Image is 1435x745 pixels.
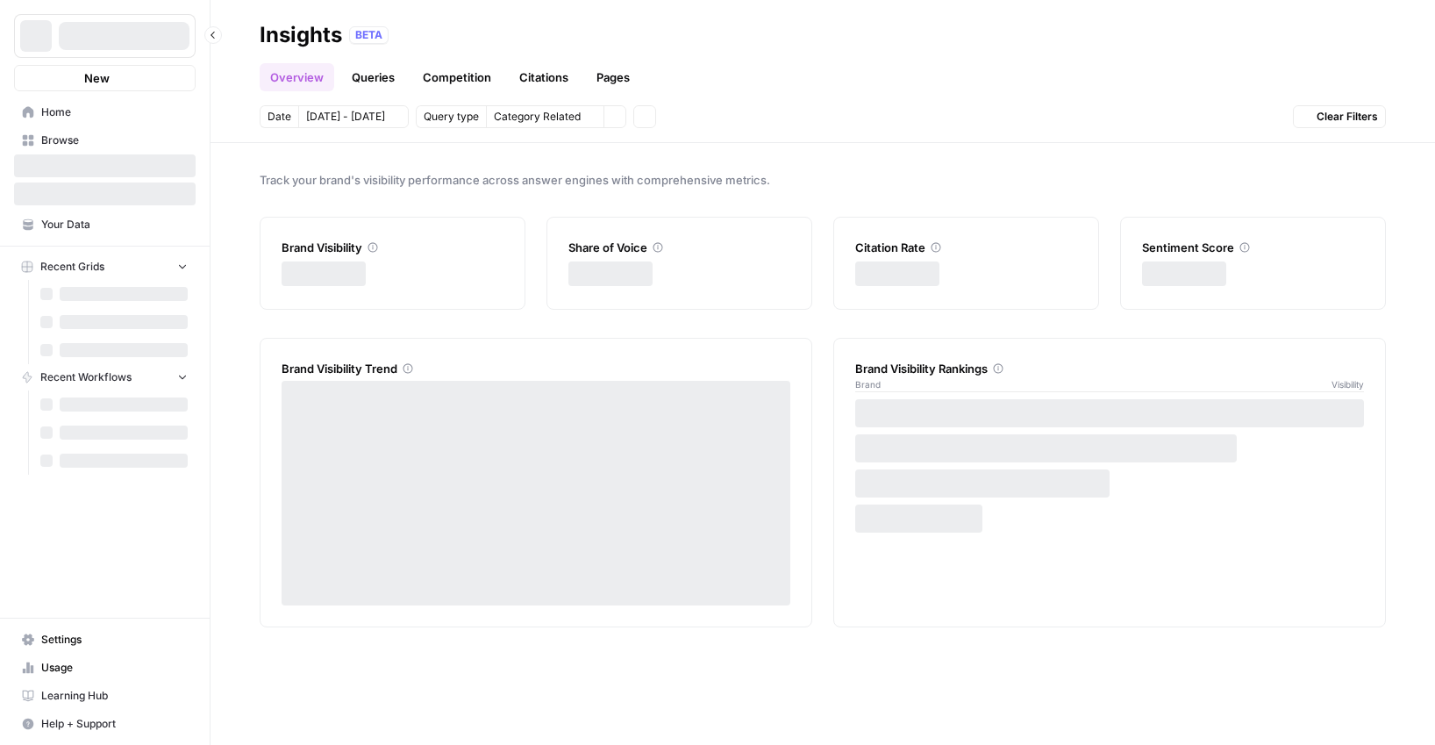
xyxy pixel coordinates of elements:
a: Settings [14,626,196,654]
span: Usage [41,660,188,676]
span: Browse [41,133,188,148]
span: Settings [41,632,188,648]
div: Sentiment Score [1142,239,1364,256]
span: Brand [855,377,881,391]
div: Brand Visibility Trend [282,360,790,377]
a: Queries [341,63,405,91]
div: Brand Visibility Rankings [855,360,1364,377]
div: Insights [260,21,342,49]
a: Learning Hub [14,682,196,710]
span: Help + Support [41,716,188,732]
button: Recent Grids [14,254,196,280]
button: Recent Workflows [14,364,196,390]
button: Category Related [486,105,603,128]
button: [DATE] - [DATE] [298,105,409,128]
a: Competition [412,63,502,91]
span: Recent Workflows [40,369,132,385]
button: Clear Filters [1293,105,1386,128]
div: Citation Rate [855,239,1077,256]
span: Your Data [41,217,188,233]
a: Citations [509,63,579,91]
span: Query type [424,109,479,125]
button: Help + Support [14,710,196,738]
span: [DATE] - [DATE] [306,109,385,125]
span: Clear Filters [1317,109,1378,125]
span: Category Related [494,109,581,125]
a: Home [14,98,196,126]
span: Date [268,109,291,125]
div: BETA [349,26,389,44]
span: Learning Hub [41,688,188,704]
a: Usage [14,654,196,682]
a: Browse [14,126,196,154]
span: New [84,69,110,87]
span: Track your brand's visibility performance across answer engines with comprehensive metrics. [260,171,1386,189]
a: Overview [260,63,334,91]
span: Recent Grids [40,259,104,275]
button: New [14,65,196,91]
span: Visibility [1331,377,1364,391]
a: Pages [586,63,640,91]
div: Share of Voice [568,239,790,256]
a: Your Data [14,211,196,239]
div: Brand Visibility [282,239,503,256]
span: Home [41,104,188,120]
